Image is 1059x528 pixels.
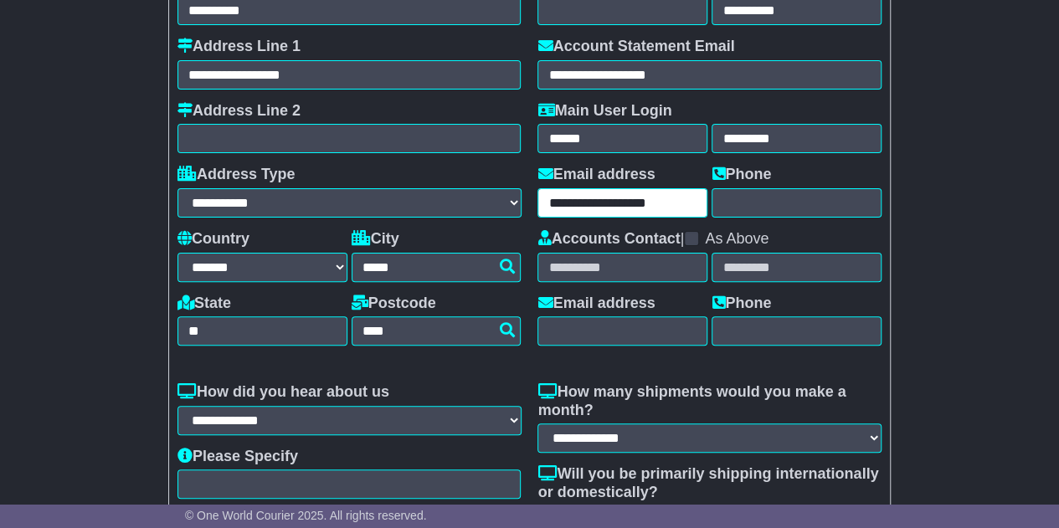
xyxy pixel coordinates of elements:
label: Address Type [177,166,296,184]
label: Accounts Contact [537,230,680,249]
label: Postcode [352,295,436,313]
label: How many shipments would you make a month? [537,383,882,419]
label: Email address [537,166,655,184]
label: Will you be primarily shipping internationally or domestically? [537,465,882,501]
label: Address Line 1 [177,38,301,56]
label: State [177,295,231,313]
div: | [537,230,882,253]
label: Account Statement Email [537,38,734,56]
label: How did you hear about us [177,383,389,402]
label: As Above [705,230,769,249]
label: Email address [537,295,655,313]
label: City [352,230,399,249]
label: Address Line 2 [177,102,301,120]
label: Please Specify [177,448,298,466]
label: Phone [712,295,771,313]
label: Phone [712,166,771,184]
label: Country [177,230,249,249]
span: © One World Courier 2025. All rights reserved. [185,509,427,522]
label: Main User Login [537,102,671,120]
